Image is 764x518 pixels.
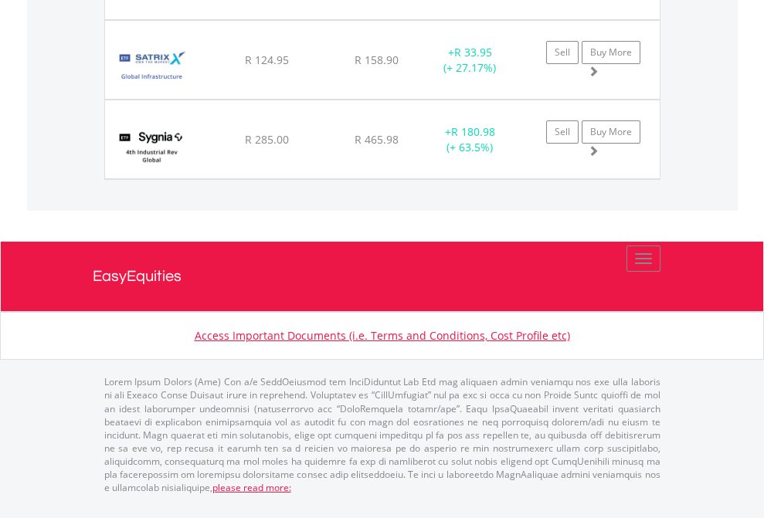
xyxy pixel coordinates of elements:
[355,132,399,147] span: R 465.98
[546,120,579,144] a: Sell
[113,40,191,95] img: TFSA.STXIFR.png
[113,120,191,174] img: TFSA.SYG4IR.png
[422,124,518,155] div: + (+ 63.5%)
[454,45,492,59] span: R 33.95
[422,45,518,76] div: + (+ 27.17%)
[582,41,640,64] a: Buy More
[245,52,289,67] span: R 124.95
[104,375,660,494] p: Lorem Ipsum Dolors (Ame) Con a/e SeddOeiusmod tem InciDiduntut Lab Etd mag aliquaen admin veniamq...
[195,328,570,343] a: Access Important Documents (i.e. Terms and Conditions, Cost Profile etc)
[212,481,291,494] a: please read more:
[451,124,495,139] span: R 180.98
[355,52,399,67] span: R 158.90
[546,41,579,64] a: Sell
[93,242,672,311] a: EasyEquities
[245,132,289,147] span: R 285.00
[582,120,640,144] a: Buy More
